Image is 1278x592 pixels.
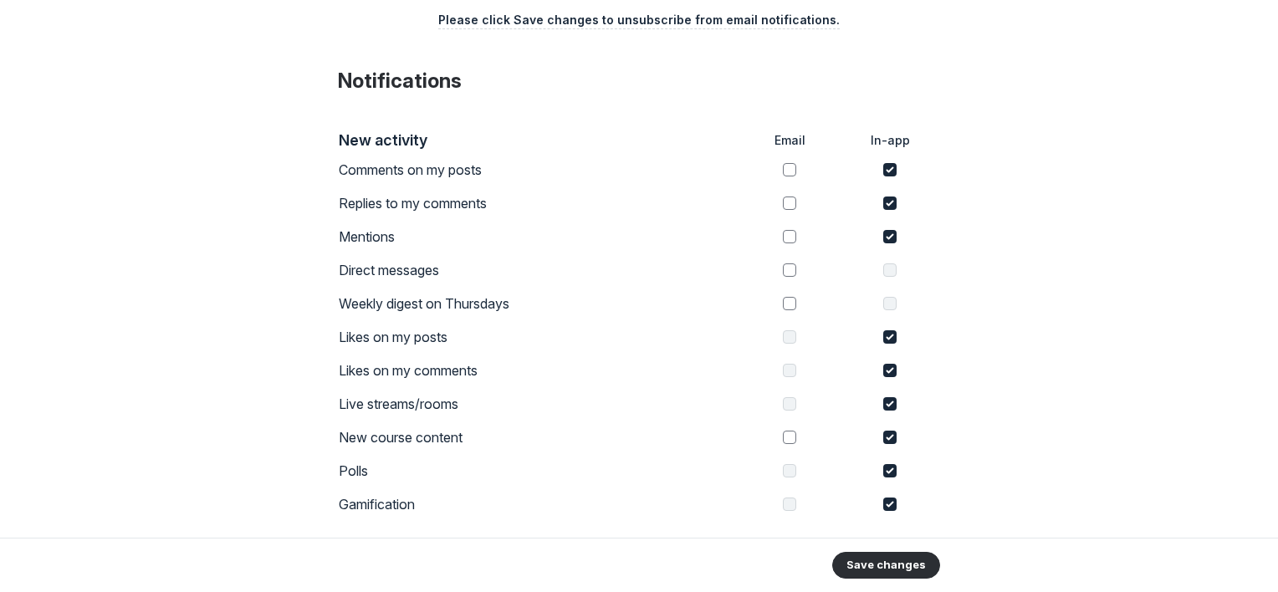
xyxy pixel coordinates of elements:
th: Email [739,128,840,153]
td: Replies to my comments [338,186,739,220]
th: In-app [840,128,940,153]
td: Likes on my posts [338,320,739,354]
h4: Notifications [338,68,940,94]
th: New activity [338,128,739,153]
td: Weekly digest on Thursdays [338,287,739,320]
td: New course content [338,421,739,454]
td: Comments on my posts [338,153,739,186]
td: Live streams/rooms [338,387,739,421]
td: Gamification [338,487,739,521]
button: Save changes [832,552,940,579]
span: Please click Save changes to unsubscribe from email notifications. [438,13,840,27]
td: Mentions [338,220,739,253]
td: Polls [338,454,739,487]
td: Likes on my comments [338,354,739,387]
td: Direct messages [338,253,739,287]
